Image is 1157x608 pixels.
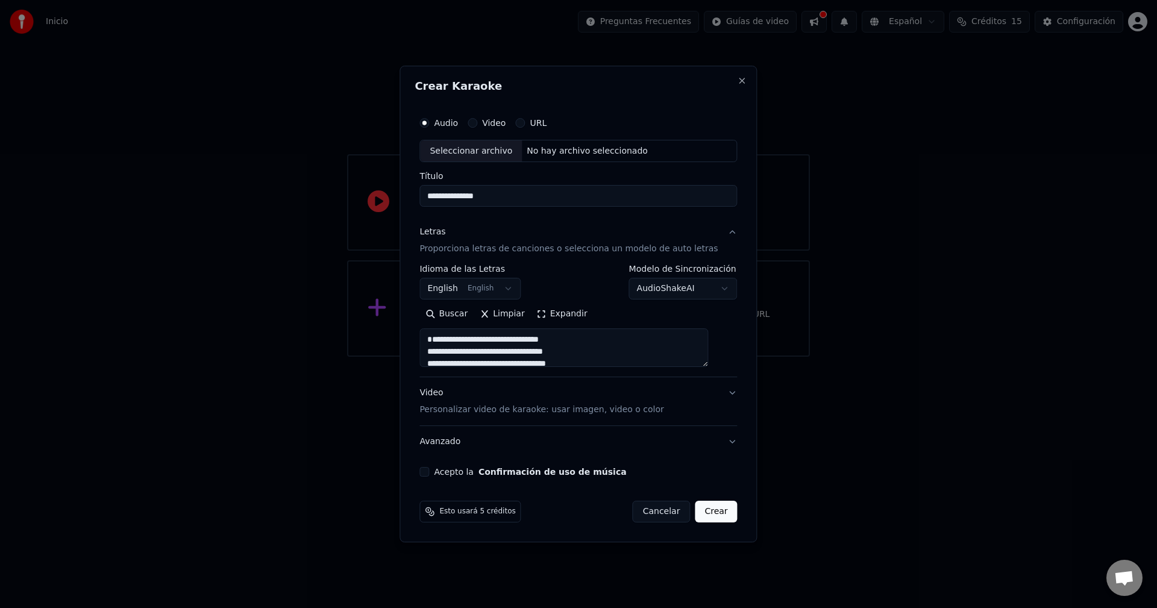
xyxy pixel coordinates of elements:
[482,119,506,127] label: Video
[522,145,653,157] div: No hay archivo seleccionado
[530,119,547,127] label: URL
[474,305,530,324] button: Limpiar
[439,507,515,516] span: Esto usará 5 créditos
[629,265,738,274] label: Modelo de Sincronización
[419,217,737,265] button: LetrasProporciona letras de canciones o selecciona un modelo de auto letras
[419,387,663,416] div: Video
[633,501,691,522] button: Cancelar
[419,265,737,377] div: LetrasProporciona letras de canciones o selecciona un modelo de auto letras
[419,378,737,426] button: VideoPersonalizar video de karaoke: usar imagen, video o color
[434,119,458,127] label: Audio
[695,501,737,522] button: Crear
[419,404,663,416] p: Personalizar video de karaoke: usar imagen, video o color
[419,305,474,324] button: Buscar
[415,81,742,92] h2: Crear Karaoke
[478,468,627,476] button: Acepto la
[419,227,445,239] div: Letras
[419,172,737,181] label: Título
[419,265,521,274] label: Idioma de las Letras
[420,140,522,162] div: Seleccionar archivo
[419,243,718,255] p: Proporciona letras de canciones o selecciona un modelo de auto letras
[419,426,737,457] button: Avanzado
[531,305,594,324] button: Expandir
[434,468,626,476] label: Acepto la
